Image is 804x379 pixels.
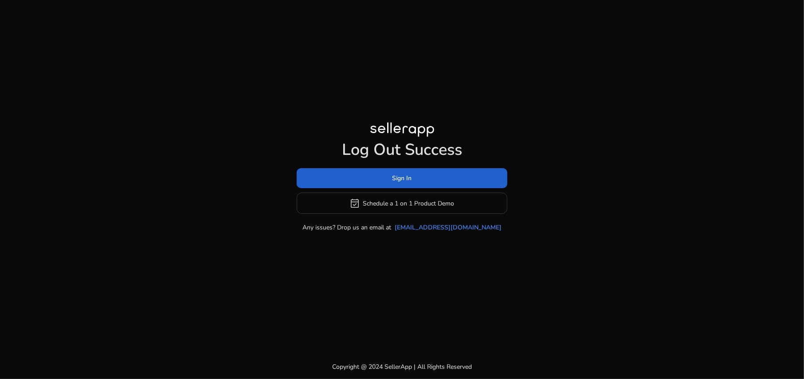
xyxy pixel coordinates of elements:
[302,223,391,232] p: Any issues? Drop us an email at
[395,223,502,232] a: [EMAIL_ADDRESS][DOMAIN_NAME]
[297,168,507,188] button: Sign In
[350,198,361,209] span: event_available
[392,174,412,183] span: Sign In
[297,140,507,159] h1: Log Out Success
[297,193,507,214] button: event_availableSchedule a 1 on 1 Product Demo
